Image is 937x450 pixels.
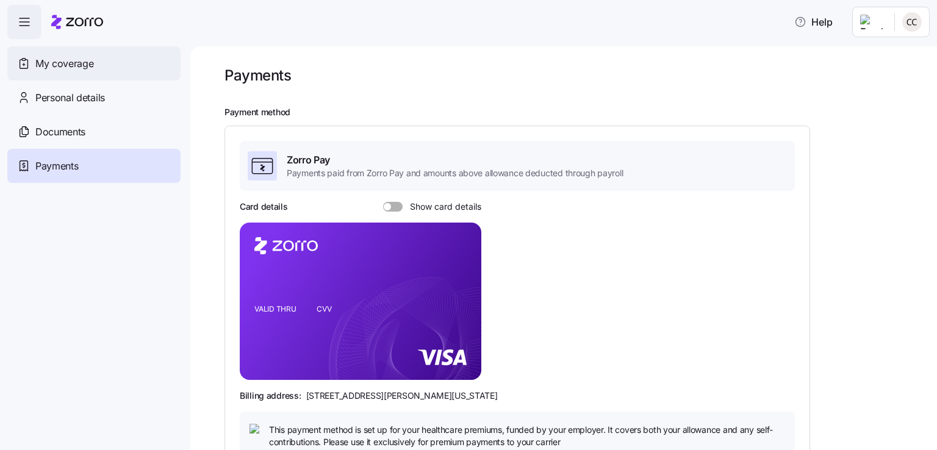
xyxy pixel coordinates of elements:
a: Payments [7,149,181,183]
span: Billing address: [240,390,301,402]
a: My coverage [7,46,181,80]
h1: Payments [224,66,291,85]
span: Show card details [403,202,481,212]
a: Documents [7,115,181,149]
h2: Payment method [224,107,920,118]
span: Zorro Pay [287,152,623,168]
span: [STREET_ADDRESS][PERSON_NAME][US_STATE] [306,390,498,402]
span: Documents [35,124,85,140]
a: Personal details [7,80,181,115]
img: Employer logo [860,15,885,29]
span: Help [794,15,833,29]
h3: Card details [240,201,288,213]
span: Personal details [35,90,105,105]
span: My coverage [35,56,93,71]
span: Payments paid from Zorro Pay and amounts above allowance deducted through payroll [287,167,623,179]
img: 2024d8b4438ba3ad1f2a8f227a70f785 [902,12,922,32]
tspan: CVV [317,304,332,313]
button: Help [784,10,842,34]
span: Payments [35,159,78,174]
span: This payment method is set up for your healthcare premiums, funded by your employer. It covers bo... [269,424,785,449]
tspan: VALID THRU [254,304,296,313]
img: icon bulb [250,424,264,438]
